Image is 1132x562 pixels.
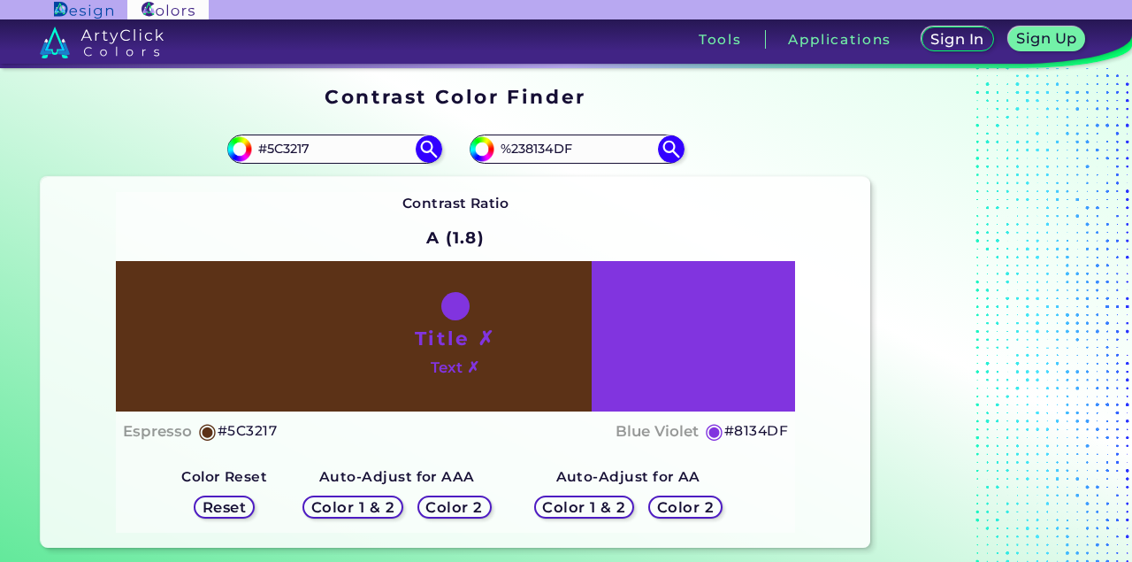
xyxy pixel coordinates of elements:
[40,27,164,58] img: logo_artyclick_colors_white.svg
[181,468,267,485] strong: Color Reset
[311,500,394,514] h5: Color 1 & 2
[724,420,788,443] h5: #8134DF
[922,27,994,51] a: Sign In
[415,325,496,351] h1: Title ✗
[1016,31,1076,45] h5: Sign Up
[616,419,699,444] h4: Blue Violet
[930,32,983,46] h5: Sign In
[325,83,585,110] h1: Contrast Color Finder
[319,468,475,485] strong: Auto-Adjust for AAA
[494,137,659,161] input: type color 2..
[416,135,442,162] img: icon search
[657,500,714,514] h5: Color 2
[699,33,742,46] h3: Tools
[123,419,192,444] h4: Espresso
[431,355,479,381] h4: Text ✗
[198,420,218,442] h5: ◉
[1008,27,1086,51] a: Sign Up
[218,420,277,443] h5: #5C3217
[418,219,493,258] h2: A (1.8)
[788,33,891,46] h3: Applications
[402,195,509,212] strong: Contrast Ratio
[54,2,113,19] img: ArtyClick Design logo
[542,500,625,514] h5: Color 1 & 2
[705,420,724,442] h5: ◉
[203,500,246,514] h5: Reset
[658,135,685,162] img: icon search
[556,468,700,485] strong: Auto-Adjust for AA
[252,137,417,161] input: type color 1..
[425,500,482,514] h5: Color 2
